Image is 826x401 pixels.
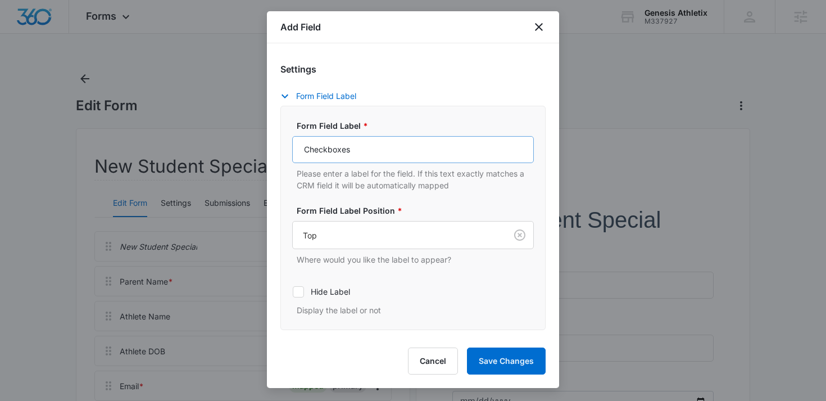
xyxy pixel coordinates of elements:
[297,254,534,265] p: Where would you like the label to appear?
[408,348,458,375] button: Cancel
[11,379,22,393] label: No
[280,62,546,76] h3: Settings
[292,136,534,163] input: Form Field Label
[511,226,529,244] button: Clear
[297,304,534,316] p: Display the label or not
[297,205,538,217] label: Form Field Label Position
[292,286,534,298] label: Hide Label
[532,20,546,34] button: close
[297,120,538,132] label: Form Field Label
[297,168,534,191] p: Please enter a label for the field. If this text exactly matches a CRM field it will be automatic...
[280,20,321,34] h1: Add Field
[11,361,26,375] label: Yes
[280,89,367,103] button: Form Field Label
[467,348,546,375] button: Save Changes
